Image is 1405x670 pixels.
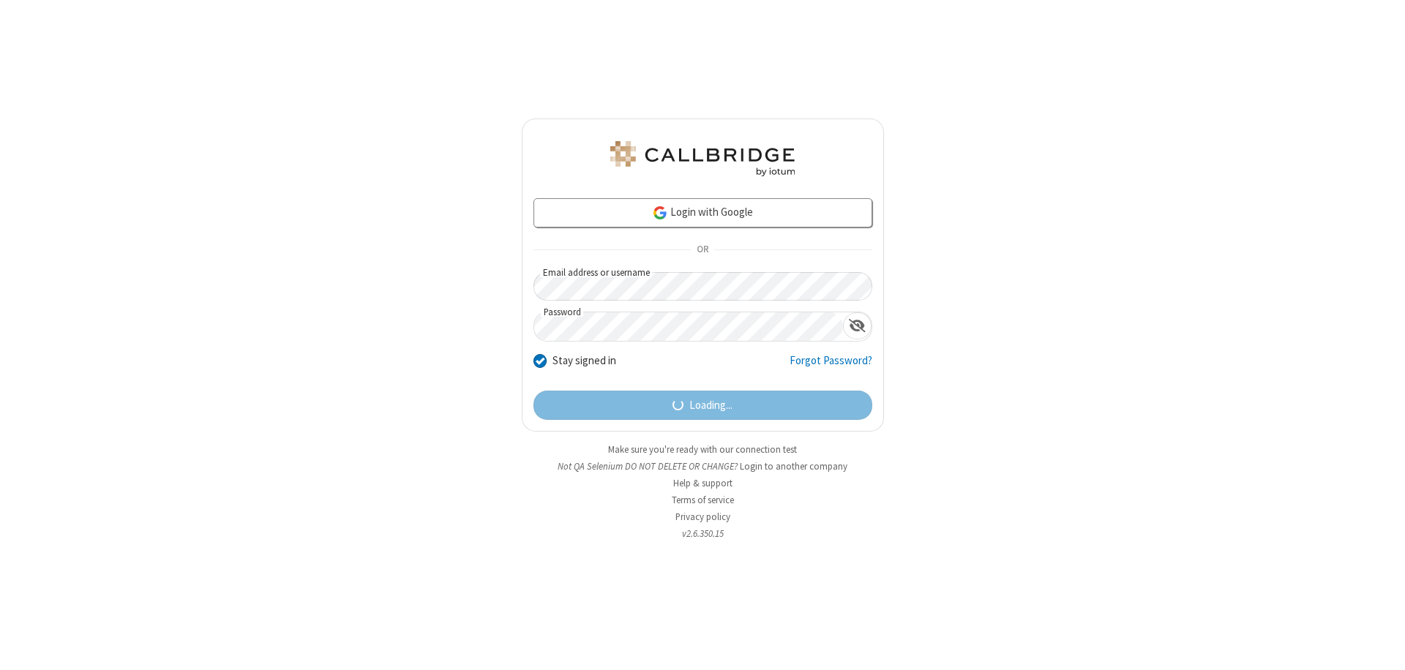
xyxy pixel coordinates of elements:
a: Forgot Password? [790,353,872,380]
a: Help & support [673,477,733,489]
input: Email address or username [533,272,872,301]
a: Privacy policy [675,511,730,523]
span: Loading... [689,397,733,414]
a: Terms of service [672,494,734,506]
button: Loading... [533,391,872,420]
button: Login to another company [740,459,847,473]
img: google-icon.png [652,205,668,221]
img: QA Selenium DO NOT DELETE OR CHANGE [607,141,798,176]
span: OR [691,240,714,260]
label: Stay signed in [552,353,616,369]
li: v2.6.350.15 [522,527,884,541]
input: Password [534,312,843,341]
a: Make sure you're ready with our connection test [608,443,797,456]
li: Not QA Selenium DO NOT DELETE OR CHANGE? [522,459,884,473]
a: Login with Google [533,198,872,227]
div: Show password [843,312,872,339]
